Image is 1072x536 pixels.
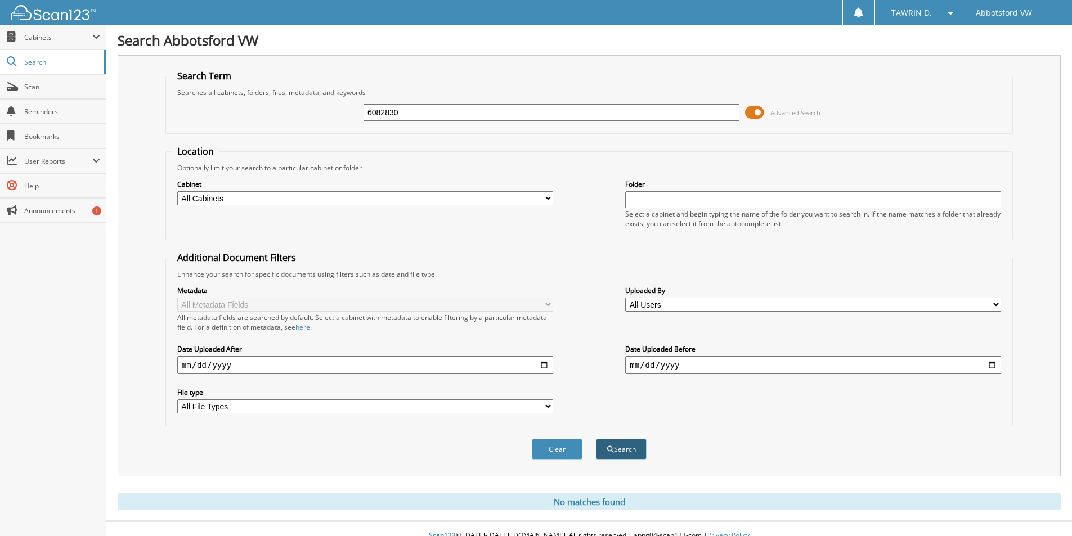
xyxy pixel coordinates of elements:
[891,10,932,16] span: TAWRIN D.
[172,70,237,82] legend: Search Term
[172,88,1007,97] div: Searches all cabinets, folders, files, metadata, and keywords
[24,82,100,92] span: Scan
[177,356,553,374] input: start
[177,286,553,295] label: Metadata
[625,344,1001,354] label: Date Uploaded Before
[177,313,553,332] div: All metadata fields are searched by default. Select a cabinet with metadata to enable filtering b...
[625,286,1001,295] label: Uploaded By
[24,33,92,42] span: Cabinets
[172,163,1007,173] div: Optionally limit your search to a particular cabinet or folder
[24,206,100,215] span: Announcements
[770,109,820,117] span: Advanced Search
[24,181,100,191] span: Help
[295,322,310,332] a: here
[532,439,582,460] button: Clear
[92,206,101,215] div: 1
[625,356,1001,374] input: end
[11,5,96,20] img: scan123-logo-white.svg
[177,344,553,354] label: Date Uploaded After
[172,269,1007,279] div: Enhance your search for specific documents using filters such as date and file type.
[177,179,553,189] label: Cabinet
[625,179,1001,189] label: Folder
[976,10,1032,16] span: Abbotsford VW
[118,493,1061,510] div: No matches found
[24,156,92,166] span: User Reports
[118,31,1061,49] h1: Search Abbotsford VW
[172,145,219,157] legend: Location
[24,132,100,141] span: Bookmarks
[24,57,98,67] span: Search
[172,251,302,264] legend: Additional Document Filters
[1016,482,1072,536] iframe: Chat Widget
[177,388,553,397] label: File type
[625,209,1001,228] div: Select a cabinet and begin typing the name of the folder you want to search in. If the name match...
[24,107,100,116] span: Reminders
[596,439,647,460] button: Search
